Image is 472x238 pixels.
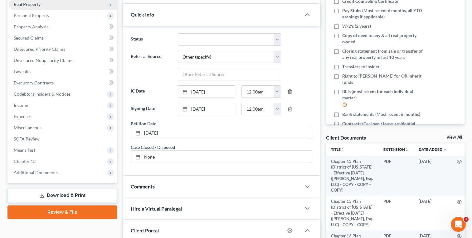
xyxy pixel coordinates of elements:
[342,32,425,45] span: Copy of deed to any & all real property owned
[128,51,174,81] label: Referral Source
[14,91,71,97] span: Codebtors Insiders & Notices
[378,156,414,196] td: PDF
[9,55,117,66] a: Unsecured Nonpriority Claims
[9,32,117,44] a: Secured Claims
[131,144,175,150] div: Case Closed / Disposed
[14,147,35,153] span: Means Test
[178,68,281,80] input: Other Referral Source
[446,135,462,140] a: View All
[178,103,235,115] a: [DATE]
[14,125,41,130] span: Miscellaneous
[9,66,117,77] a: Lawsuits
[342,7,425,20] span: Pay Stubs (Most recent 6 months, all YTD earnings if applicable)
[14,159,36,164] span: Chapter 13
[131,12,154,17] span: Quick Info
[14,102,28,108] span: Income
[9,133,117,145] a: SOFA Review
[14,35,44,40] span: Secured Claims
[414,196,452,230] td: [DATE]
[342,121,425,133] span: Contracts (Car loan / lease, residential lease, furniture purchase / lease)
[7,188,117,203] a: Download & Print
[128,33,174,46] label: Status
[405,148,409,152] i: unfold_more
[14,24,48,29] span: Property Analysis
[326,196,378,230] td: Chapter 13 Plan (District of [US_STATE] - Effective [DATE] ([PERSON_NAME], Esq. LLC) - COPY - COPY)
[342,88,425,101] span: Bills (most recent for each individual matter)
[383,147,409,152] a: Extensionunfold_more
[7,205,117,219] a: Review & File
[9,77,117,88] a: Executory Contracts
[14,136,40,141] span: SOFA Review
[326,134,366,141] div: Client Documents
[451,217,466,232] iframe: Intercom live chat
[14,69,31,74] span: Lawsuits
[419,147,447,152] a: Date Added expand_more
[131,151,312,163] a: None
[14,58,73,63] span: Unsecured Nonpriority Claims
[131,120,156,127] div: Petition Date
[464,217,469,222] span: 1
[326,156,378,196] td: Chapter 13 Plan (District of [US_STATE] - Effective [DATE] ([PERSON_NAME], Esq. LLC) - COPY - COP...
[128,103,174,115] label: Signing Date
[242,86,274,98] input: -- : --
[331,147,344,152] a: Titleunfold_more
[242,103,274,115] input: -- : --
[131,227,159,233] span: Client Portal
[378,196,414,230] td: PDF
[14,114,32,119] span: Expenses
[342,64,380,70] span: Transfers to insider
[178,86,235,98] a: [DATE]
[14,46,65,52] span: Unsecured Priority Claims
[128,85,174,98] label: IC Date
[131,127,312,139] a: [DATE]
[9,44,117,55] a: Unsecured Priority Claims
[341,148,344,152] i: unfold_more
[443,148,447,152] i: expand_more
[342,23,371,29] span: W-2's (2 years)
[14,80,54,85] span: Executory Contracts
[131,206,182,212] span: Hire a Virtual Paralegal
[14,170,58,175] span: Additional Documents
[14,13,49,18] span: Personal Property
[342,111,420,117] span: Bank statements (Most recent 6 months)
[342,48,425,60] span: Closing statement from sale or transfer of any real property in last 10 years
[14,2,41,7] span: Real Property
[414,156,452,196] td: [DATE]
[131,183,155,189] span: Comments
[9,21,117,32] a: Property Analysis
[342,73,425,85] span: Right to [PERSON_NAME] for OR Inherit funds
